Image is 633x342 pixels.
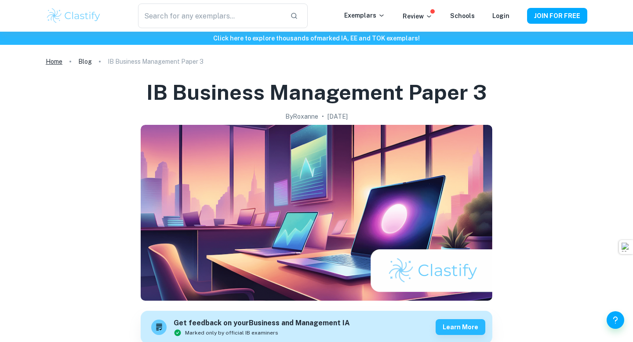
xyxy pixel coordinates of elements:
a: Blog [78,55,92,68]
p: Review [403,11,433,21]
h2: [DATE] [327,112,348,121]
button: Help and Feedback [607,311,624,329]
input: Search for any exemplars... [138,4,283,28]
h6: Click here to explore thousands of marked IA, EE and TOK exemplars ! [2,33,631,43]
p: IB Business Management Paper 3 [108,57,204,66]
button: Learn more [436,319,485,335]
a: Home [46,55,62,68]
a: Login [492,12,509,19]
p: Exemplars [344,11,385,20]
span: Marked only by official IB examiners [185,329,278,337]
img: Clastify logo [46,7,102,25]
p: • [322,112,324,121]
a: Schools [450,12,475,19]
button: JOIN FOR FREE [527,8,587,24]
h1: IB Business Management Paper 3 [146,78,487,106]
h2: By Roxanne [285,112,318,121]
h6: Get feedback on your Business and Management IA [174,318,350,329]
img: IB Business Management Paper 3 cover image [141,125,492,301]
